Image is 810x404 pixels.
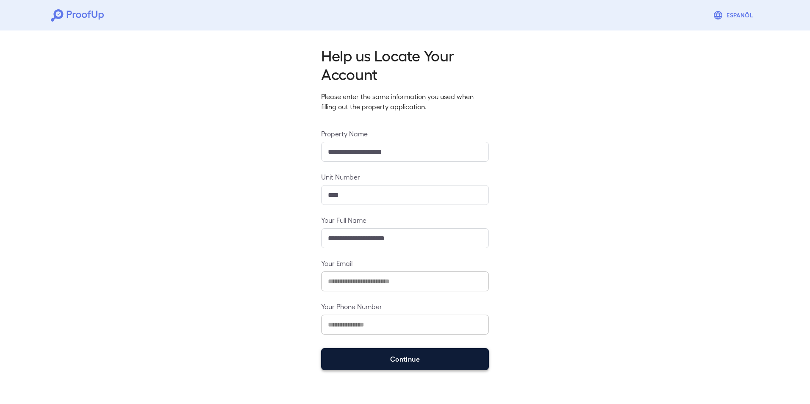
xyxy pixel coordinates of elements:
label: Your Phone Number [321,302,489,311]
label: Your Email [321,258,489,268]
p: Please enter the same information you used when filling out the property application. [321,91,489,112]
label: Your Full Name [321,215,489,225]
h2: Help us Locate Your Account [321,46,489,83]
button: Espanõl [710,7,759,24]
button: Continue [321,348,489,370]
label: Unit Number [321,172,489,182]
label: Property Name [321,129,489,138]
